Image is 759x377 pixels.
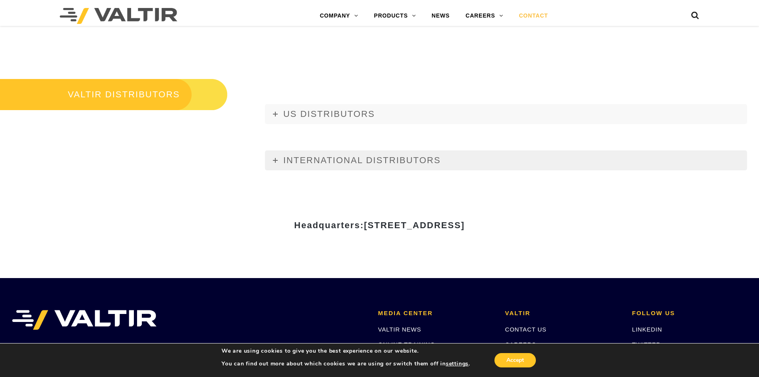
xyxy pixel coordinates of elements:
[222,347,470,355] p: We are using cookies to give you the best experience on our website.
[283,155,441,165] span: INTERNATIONAL DISTRIBUTORS
[364,220,465,230] span: [STREET_ADDRESS]
[378,326,421,333] a: VALTIR NEWS
[366,8,424,24] a: PRODUCTS
[60,8,177,24] img: Valtir
[378,310,493,317] h2: MEDIA CENTER
[505,310,620,317] h2: VALTIR
[446,360,469,367] button: settings
[632,341,661,348] a: TWITTER
[511,8,556,24] a: CONTACT
[505,341,536,348] a: CAREERS
[312,8,366,24] a: COMPANY
[494,353,536,367] button: Accept
[378,341,435,348] a: ONLINE TRAINING
[222,360,470,367] p: You can find out more about which cookies we are using or switch them off in .
[458,8,511,24] a: CAREERS
[283,109,375,119] span: US DISTRIBUTORS
[294,220,465,230] strong: Headquarters:
[265,150,747,170] a: INTERNATIONAL DISTRIBUTORS
[505,326,547,333] a: CONTACT US
[632,310,747,317] h2: FOLLOW US
[12,310,157,330] img: VALTIR
[424,8,457,24] a: NEWS
[265,104,747,124] a: US DISTRIBUTORS
[632,326,662,333] a: LINKEDIN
